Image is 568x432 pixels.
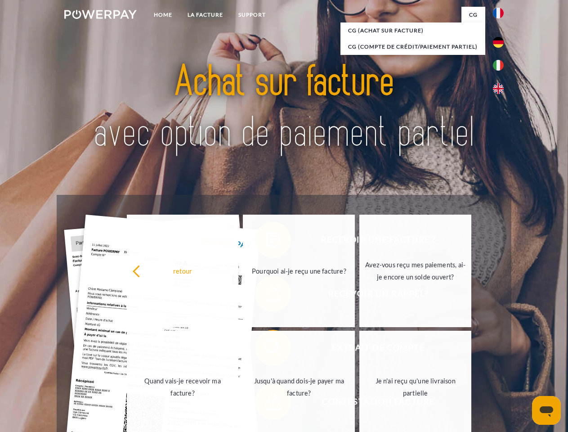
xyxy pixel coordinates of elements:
div: Je n'ai reçu qu'une livraison partielle [365,375,466,399]
div: Quand vais-je recevoir ma facture? [132,375,233,399]
img: title-powerpay_fr.svg [86,43,482,172]
img: fr [493,8,504,18]
img: it [493,60,504,71]
div: Jusqu'à quand dois-je payer ma facture? [248,375,349,399]
a: LA FACTURE [180,7,231,23]
a: Home [146,7,180,23]
div: retour [132,265,233,277]
a: Avez-vous reçu mes paiements, ai-je encore un solde ouvert? [359,215,471,327]
a: CG (achat sur facture) [340,22,485,39]
a: CG [461,7,485,23]
div: Avez-vous reçu mes paiements, ai-je encore un solde ouvert? [365,259,466,283]
a: CG (Compte de crédit/paiement partiel) [340,39,485,55]
img: logo-powerpay-white.svg [64,10,137,19]
iframe: Bouton de lancement de la fenêtre de messagerie [532,396,561,425]
img: de [493,37,504,48]
div: Pourquoi ai-je reçu une facture? [248,265,349,277]
img: en [493,83,504,94]
a: Support [231,7,273,23]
